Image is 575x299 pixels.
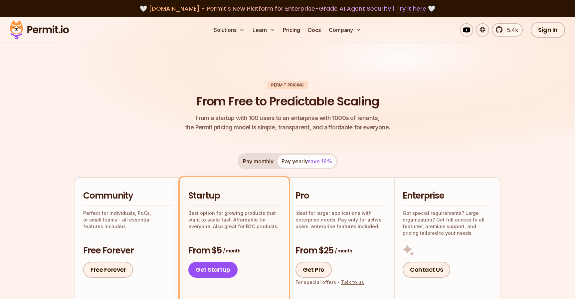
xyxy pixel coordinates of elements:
[280,23,303,37] a: Pricing
[295,210,386,230] p: Ideal for larger applications with enterprise needs. Pay only for active users, enterprise featur...
[503,26,518,34] span: 5.4k
[16,4,559,13] div: 🤍 🤍
[185,113,390,132] p: the Permit pricing model is simple, transparent, and affordable for everyone.
[335,247,352,254] span: / month
[223,247,240,254] span: / month
[250,23,278,37] button: Learn
[185,113,390,123] span: From a startup with 100 users to an enterprise with 1000s of tenants,
[83,262,133,278] a: Free Forever
[326,23,364,37] button: Company
[305,23,323,37] a: Docs
[403,262,450,278] a: Contact Us
[531,22,565,38] a: Sign In
[341,279,364,285] a: Talk to us
[295,279,364,286] div: For special offers -
[83,190,173,202] h2: Community
[403,210,492,236] p: Got special requirements? Large organization? Get full access to all features, premium support, a...
[211,23,247,37] button: Solutions
[188,190,280,202] h2: Startup
[188,210,280,230] p: Best option for growing products that want to scale fast. Affordable for everyone. Also great for...
[149,4,426,13] span: [DOMAIN_NAME] - Permit's New Platform for Enterprise-Grade AI Agent Security |
[188,245,280,257] h3: From $5
[295,262,332,278] a: Get Pro
[295,190,386,202] h2: Pro
[267,81,308,89] div: Permit Pricing
[196,93,379,110] h1: From Free to Predictable Scaling
[492,23,523,37] a: 5.4k
[83,245,173,257] h3: Free Forever
[7,19,72,41] img: Permit logo
[295,245,386,257] h3: From $25
[83,210,173,230] p: Perfect for individuals, PoCs, or small teams - all essential features included.
[396,4,426,13] a: Try it here
[239,155,278,168] button: Pay monthly
[403,190,492,202] h2: Enterprise
[188,262,238,278] a: Get Startup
